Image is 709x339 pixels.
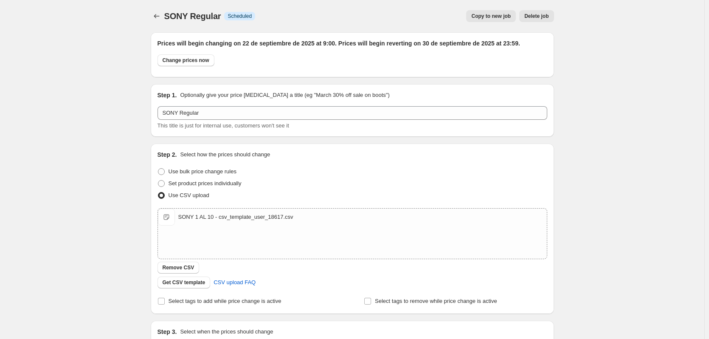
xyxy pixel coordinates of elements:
[519,10,554,22] button: Delete job
[158,122,289,129] span: This title is just for internal use, customers won't see it
[178,213,293,221] div: SONY 1 AL 10 - csv_template_user_18617.csv
[158,262,200,274] button: Remove CSV
[158,54,214,66] button: Change prices now
[158,277,211,288] button: Get CSV template
[228,13,252,20] span: Scheduled
[466,10,516,22] button: Copy to new job
[163,264,194,271] span: Remove CSV
[169,180,242,186] span: Set product prices individually
[164,11,221,21] span: SONY Regular
[524,13,549,20] span: Delete job
[169,298,281,304] span: Select tags to add while price change is active
[158,106,547,120] input: 30% off holiday sale
[214,278,256,287] span: CSV upload FAQ
[180,150,270,159] p: Select how the prices should change
[169,192,209,198] span: Use CSV upload
[158,91,177,99] h2: Step 1.
[163,279,205,286] span: Get CSV template
[151,10,163,22] button: Price change jobs
[180,328,273,336] p: Select when the prices should change
[158,39,547,48] h2: Prices will begin changing on 22 de septiembre de 2025 at 9:00. Prices will begin reverting on 30...
[375,298,497,304] span: Select tags to remove while price change is active
[471,13,511,20] span: Copy to new job
[169,168,236,175] span: Use bulk price change rules
[180,91,389,99] p: Optionally give your price [MEDICAL_DATA] a title (eg "March 30% off sale on boots")
[158,328,177,336] h2: Step 3.
[208,276,261,289] a: CSV upload FAQ
[163,57,209,64] span: Change prices now
[158,150,177,159] h2: Step 2.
